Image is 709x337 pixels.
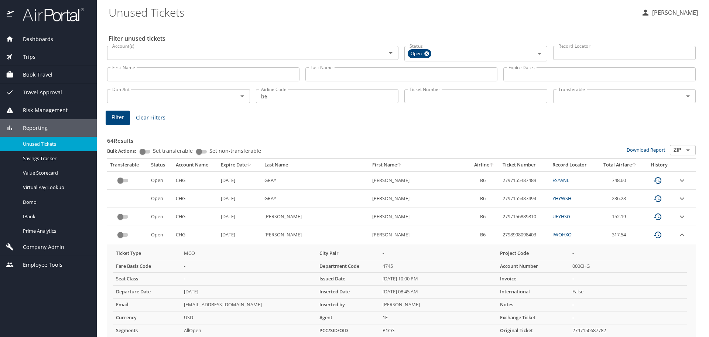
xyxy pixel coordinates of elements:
button: Open [683,91,693,101]
td: [DATE] [218,171,261,189]
p: [PERSON_NAME] [650,8,698,17]
td: MCO [181,247,316,260]
th: Exchange Ticket [497,311,569,324]
button: expand row [678,212,686,221]
td: Open [148,208,173,226]
td: - [569,299,687,311]
span: Value Scorecard [23,169,88,176]
th: Agent [316,311,380,324]
th: Ticket Number [500,159,549,171]
span: Employee Tools [14,261,62,269]
th: Record Locator [549,159,597,171]
td: 152.19 [597,208,644,226]
td: - [181,273,316,286]
span: Set non-transferable [209,148,261,154]
h3: 64 Results [107,132,696,145]
td: 748.60 [597,171,644,189]
td: 000CHG [569,260,687,273]
th: Account Number [497,260,569,273]
span: Savings Tracker [23,155,88,162]
p: Bulk Actions: [107,148,142,154]
td: Open [148,226,173,244]
span: Book Travel [14,71,52,79]
h2: Filter unused tickets [109,33,697,44]
div: Transferable [110,162,145,168]
th: Airline [469,159,500,171]
span: Open [408,50,426,58]
button: sort [247,163,252,168]
button: expand row [678,194,686,203]
span: B6 [480,195,486,202]
td: - [569,247,687,260]
button: [PERSON_NAME] [638,6,701,19]
td: 2797155487494 [500,190,549,208]
th: Total Airfare [597,159,644,171]
button: Open [386,48,396,58]
button: sort [397,163,402,168]
td: [DATE] [218,226,261,244]
td: GRAY [261,171,369,189]
th: Ticket Type [113,247,181,260]
td: GRAY [261,190,369,208]
span: Travel Approval [14,88,62,97]
button: Open [534,48,545,59]
button: sort [489,163,494,168]
td: - [569,273,687,286]
td: 1E [380,311,497,324]
h1: Unused Tickets [109,1,635,24]
span: Unused Tickets [23,141,88,148]
span: B6 [480,213,486,220]
td: CHG [173,208,218,226]
span: Filter [112,113,124,122]
img: icon-airportal.png [7,7,14,22]
th: Notes [497,299,569,311]
th: Currency [113,311,181,324]
td: [DATE] [181,286,316,299]
td: [PERSON_NAME] [369,208,469,226]
td: [PERSON_NAME] [261,226,369,244]
th: Seat Class [113,273,181,286]
th: Status [148,159,173,171]
td: - [380,247,497,260]
td: 317.54 [597,226,644,244]
th: Project Code [497,247,569,260]
td: - [181,260,316,273]
td: [PERSON_NAME] [369,226,469,244]
th: Inserted by [316,299,380,311]
th: History [644,159,675,171]
a: IWOHXO [552,231,572,238]
a: Download Report [627,146,665,153]
td: CHG [173,190,218,208]
img: airportal-logo.png [14,7,84,22]
td: [PERSON_NAME] [380,299,497,311]
span: Prime Analytics [23,228,88,235]
th: Invoice [497,273,569,286]
td: - [569,311,687,324]
a: ESYANL [552,177,569,183]
span: Set transferable [153,148,193,154]
td: [DATE] [218,190,261,208]
th: Fare Basis Code [113,260,181,273]
th: Expire Date [218,159,261,171]
td: 2797155487489 [500,171,549,189]
button: expand row [678,230,686,239]
td: USD [181,311,316,324]
td: 2797156889810 [500,208,549,226]
td: False [569,286,687,299]
th: Last Name [261,159,369,171]
td: [PERSON_NAME] [369,190,469,208]
td: 4745 [380,260,497,273]
span: IBank [23,213,88,220]
span: Reporting [14,124,48,132]
button: Filter [106,111,130,125]
td: 2798998098403 [500,226,549,244]
span: Clear Filters [136,113,165,122]
span: B6 [480,177,486,183]
span: Risk Management [14,106,68,114]
td: [PERSON_NAME] [261,208,369,226]
span: B6 [480,231,486,238]
td: 236.28 [597,190,644,208]
td: [PERSON_NAME] [369,171,469,189]
div: Open [408,49,431,58]
th: Issued Date [316,273,380,286]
